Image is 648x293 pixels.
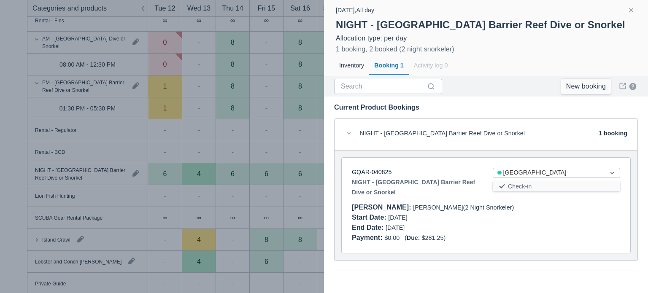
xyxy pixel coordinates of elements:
div: Booking 1 [369,56,409,75]
div: [PERSON_NAME] (2 Night Snorkeler) [352,202,620,212]
strong: NIGHT - [GEOGRAPHIC_DATA] Barrier Reef Dive or Snorkel [352,177,479,197]
div: [DATE] [352,212,479,223]
a: New booking [561,79,611,94]
strong: NIGHT - [GEOGRAPHIC_DATA] Barrier Reef Dive or Snorkel [336,19,625,30]
span: ( $281.25 ) [405,234,445,241]
div: Current Product Bookings [334,103,638,112]
div: NIGHT - [GEOGRAPHIC_DATA] Barrier Reef Dive or Snorkel [360,129,525,140]
div: End Date : [352,224,386,231]
div: [DATE] [352,223,479,233]
div: Payment : [352,234,384,241]
span: Dropdown icon [608,169,616,177]
div: [DATE] , All day [336,5,374,15]
div: 1 booking, 2 booked (2 night snorkeler) [336,44,454,54]
div: Inventory [334,56,369,75]
div: Start Date : [352,214,388,221]
div: 1 booking [599,129,627,140]
div: Due: [407,234,421,241]
div: $0.00 [352,233,620,243]
div: [GEOGRAPHIC_DATA] [497,168,600,177]
div: [PERSON_NAME] : [352,204,413,211]
input: Search [341,79,425,94]
a: GQAR-040825 [352,169,391,175]
button: Check-in [493,181,620,191]
div: Allocation type: per day [336,34,636,43]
